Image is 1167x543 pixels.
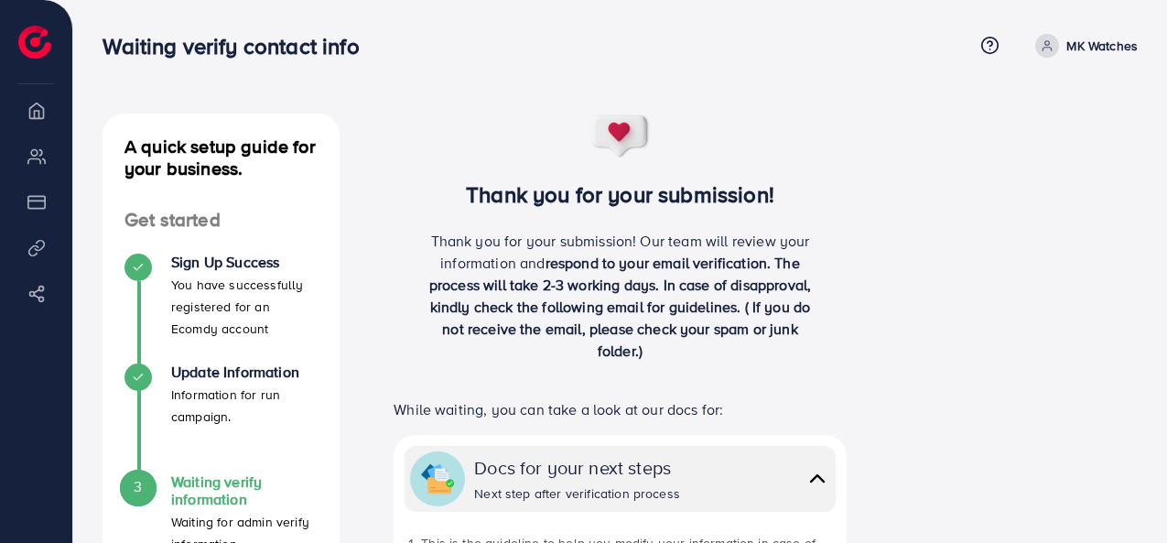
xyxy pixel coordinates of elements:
span: respond to your email verification. The process will take 2-3 working days. In case of disapprova... [429,253,811,361]
a: MK Watches [1028,34,1138,58]
span: 3 [134,476,142,497]
img: collapse [805,465,830,492]
h3: Thank you for your submission! [369,181,872,208]
li: Sign Up Success [103,254,340,364]
p: MK Watches [1066,35,1138,57]
h4: Sign Up Success [171,254,318,271]
h4: A quick setup guide for your business. [103,136,340,179]
p: While waiting, you can take a look at our docs for: [394,398,847,420]
img: logo [18,26,51,59]
h4: Waiting verify information [171,473,318,508]
h4: Get started [103,209,340,232]
div: Docs for your next steps [474,454,680,481]
div: Next step after verification process [474,484,680,503]
li: Update Information [103,364,340,473]
img: collapse [421,462,454,495]
h3: Waiting verify contact info [103,33,373,60]
p: You have successfully registered for an Ecomdy account [171,274,318,340]
h4: Update Information [171,364,318,381]
p: Thank you for your submission! Our team will review your information and [419,230,822,362]
p: Information for run campaign. [171,384,318,428]
img: success [590,114,651,159]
